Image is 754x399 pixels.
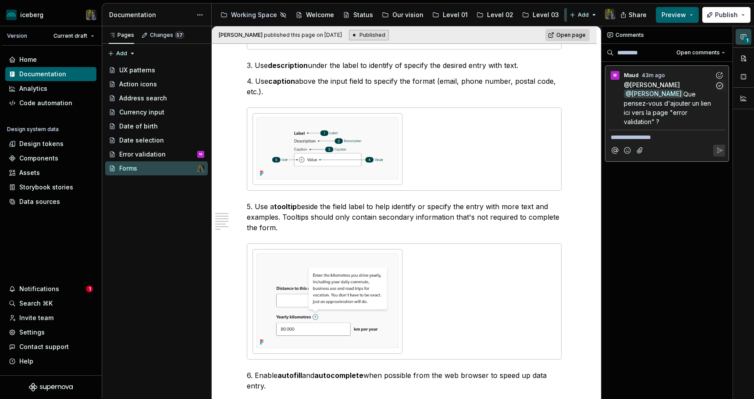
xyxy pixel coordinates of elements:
span: Open comments [676,49,720,56]
div: Forms [119,164,137,173]
button: Notifications1 [5,282,96,296]
span: [PERSON_NAME] [219,32,263,38]
div: Status [353,11,373,19]
a: FormsSimon Désilets [105,161,208,175]
div: Settings [19,328,45,337]
div: Welcome [306,11,334,19]
a: Assets [5,166,96,180]
button: Reply [713,145,725,157]
span: Maud [624,72,639,79]
a: Level 01 [429,8,471,22]
span: 1 [743,37,750,44]
div: Documentation [109,11,192,19]
button: Add emoji [622,145,633,157]
a: Design tokens [5,137,96,151]
div: Home [19,55,37,64]
div: M [613,72,617,79]
p: 4. Use above the input field to specify the format (email, phone number, postal code, etc.). [247,76,562,97]
span: Preview [662,11,686,19]
a: Home [5,53,96,67]
a: Storybook stories [5,180,96,194]
span: 57 [175,32,184,39]
a: Documentation [5,67,96,81]
span: [PERSON_NAME] [630,81,680,89]
span: Share [629,11,647,19]
button: Help [5,354,96,368]
div: Design system data [7,126,59,133]
a: Currency input [105,105,208,119]
a: Status [339,8,377,22]
img: Simon Désilets [605,9,615,19]
span: Add [578,11,589,18]
div: Page tree [105,63,208,175]
p: 3. Use under the label to identify of specify the desired entry with text. [247,60,562,71]
a: UX patterns [564,8,618,22]
div: Components [19,154,58,163]
a: Invite team [5,311,96,325]
span: Open page [556,32,586,39]
button: Contact support [5,340,96,354]
div: Level 03 [533,11,559,19]
div: Level 02 [487,11,513,19]
div: Design tokens [19,139,64,148]
img: Simon Désilets [86,10,96,20]
div: Page tree [217,6,565,24]
button: Add [105,47,138,60]
strong: description [268,61,308,70]
span: [PERSON_NAME] [632,90,682,98]
span: Que pensez-vous d'ajouter un lien ici vers la page "error validation" ? [624,90,713,125]
a: Welcome [292,8,338,22]
button: Share [616,7,652,23]
span: Current draft [53,32,87,39]
div: Our vision [392,11,423,19]
div: Error validation [119,150,166,159]
img: 418c6d47-6da6-4103-8b13-b5999f8989a1.png [6,10,17,20]
div: Action icons [119,80,157,89]
a: Date selection [105,133,208,147]
a: Open page [545,29,590,41]
div: Notifications [19,285,59,293]
div: Working Space [231,11,277,19]
div: iceberg [20,11,43,19]
div: Invite team [19,313,53,322]
div: Date selection [119,136,164,145]
div: Search ⌘K [19,299,53,308]
div: Composer editor [609,130,725,142]
span: 1 [86,285,93,292]
button: Open comments [672,46,729,59]
a: Settings [5,325,96,339]
div: Contact support [19,342,69,351]
p: 6. Enable and when possible from the web browser to speed up data entry. [247,370,562,391]
strong: autofill [277,371,302,380]
button: Mention someone [609,145,621,157]
a: Date of birth [105,119,208,133]
a: Error validationM [105,147,208,161]
strong: caption [268,77,295,85]
div: Code automation [19,99,72,107]
button: Current draft [50,30,98,42]
div: Date of birth [119,122,158,131]
button: Add reaction [713,69,725,81]
a: Components [5,151,96,165]
a: Level 02 [473,8,517,22]
a: Level 03 [519,8,562,22]
a: Data sources [5,195,96,209]
a: Our vision [378,8,427,22]
div: Help [19,357,33,366]
div: Documentation [19,70,66,78]
div: UX patterns [119,66,155,75]
div: Level 01 [443,11,468,19]
div: Version [7,32,27,39]
span: Add [116,50,127,57]
svg: Supernova Logo [29,383,73,392]
span: published this page on [DATE] [219,32,342,39]
div: Pages [109,32,134,39]
div: Storybook stories [19,183,73,192]
a: Address search [105,91,208,105]
div: Data sources [19,197,60,206]
button: Attach files [634,145,646,157]
a: Working Space [217,8,290,22]
div: Address search [119,94,167,103]
button: icebergSimon Désilets [2,5,100,24]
